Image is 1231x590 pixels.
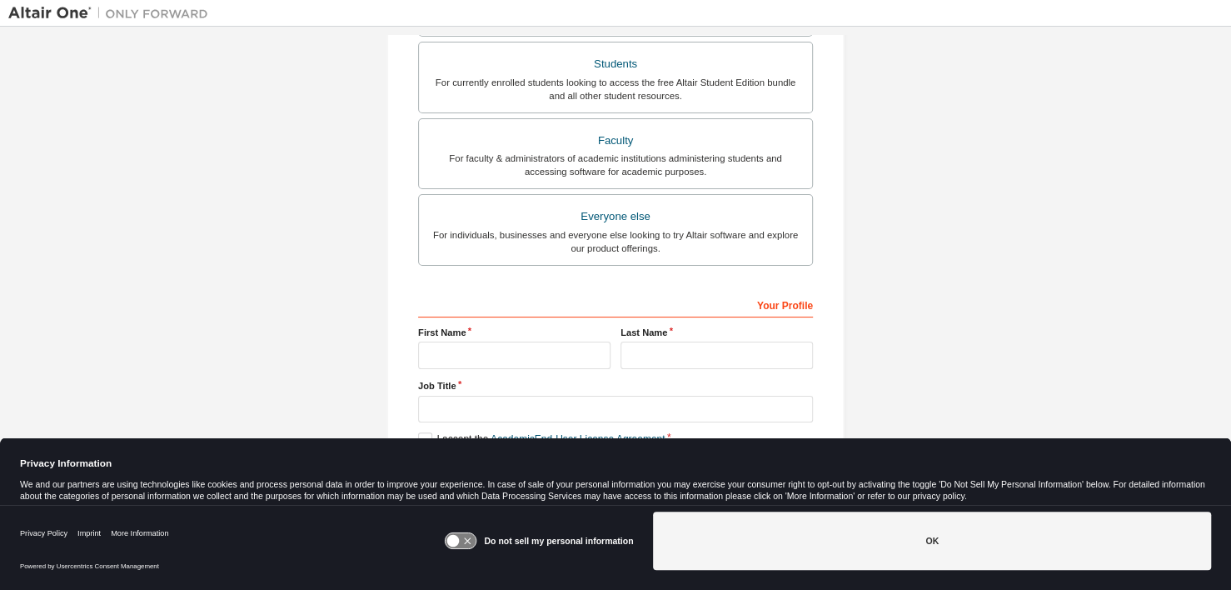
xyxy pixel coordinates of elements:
[429,129,802,152] div: Faculty
[429,205,802,228] div: Everyone else
[418,326,611,339] label: First Name
[8,5,217,22] img: Altair One
[429,228,802,255] div: For individuals, businesses and everyone else looking to try Altair software and explore our prod...
[418,291,813,317] div: Your Profile
[418,379,813,392] label: Job Title
[620,326,813,339] label: Last Name
[429,152,802,178] div: For faculty & administrators of academic institutions administering students and accessing softwa...
[429,76,802,102] div: For currently enrolled students looking to access the free Altair Student Edition bundle and all ...
[491,433,665,445] a: Academic End-User License Agreement
[429,52,802,76] div: Students
[418,432,665,447] label: I accept the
